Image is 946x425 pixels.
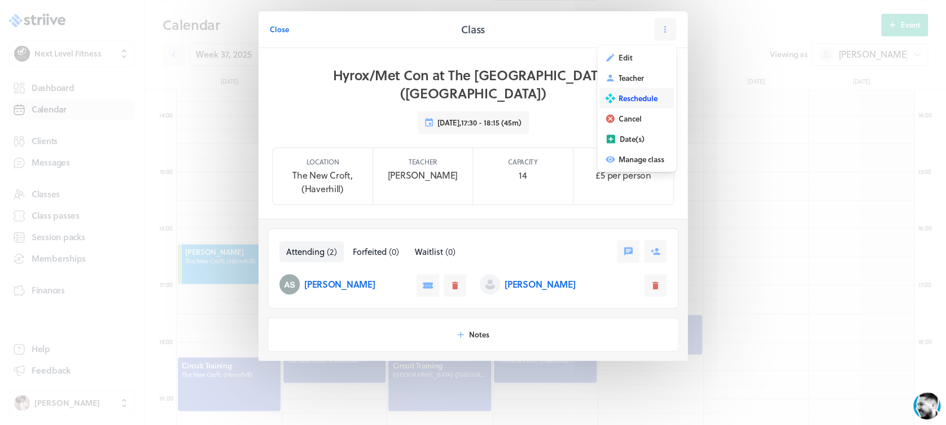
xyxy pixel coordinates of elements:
[469,329,489,340] span: Notes
[418,111,529,134] button: [DATE],17:30 - 18:15 (45m)
[388,168,458,182] p: [PERSON_NAME]
[519,168,527,182] p: 14
[34,7,212,30] div: US[PERSON_NAME]Back in a few hours
[408,241,462,262] button: Waitlist(0)
[445,245,456,258] span: ( 0 )
[282,168,363,196] p: The New Croft, (Haverhill)
[599,129,674,149] button: Date(s)
[389,245,399,258] span: ( 0 )
[270,24,289,34] span: Close
[620,134,645,144] span: Date(s)
[176,348,191,358] g: />
[279,241,462,262] nav: Tabs
[599,47,674,68] button: Edit
[270,18,289,41] button: Close
[63,7,137,19] div: [PERSON_NAME]
[277,66,669,102] h1: Hyrox/Met Con at The [GEOGRAPHIC_DATA], ([GEOGRAPHIC_DATA])
[304,277,375,291] p: [PERSON_NAME]
[172,338,196,370] button: />GIF
[508,157,538,166] p: Capacity
[619,73,644,83] span: Teacher
[279,274,300,294] img: Aaron Smith
[34,8,54,28] img: US
[279,241,344,262] button: Attending(2)
[599,109,674,129] button: Cancel
[595,168,651,182] p: £5 per person
[461,21,485,37] h2: Class
[268,318,678,352] button: Notes
[415,245,443,258] span: Waitlist
[599,88,674,109] button: Reschedule
[353,245,387,258] span: Forfeited
[619,93,658,103] span: Reschedule
[619,154,664,164] span: Manage class
[286,245,325,258] span: Attending
[346,241,406,262] button: Forfeited(0)
[179,350,189,356] tspan: GIF
[913,392,940,419] iframe: gist-messenger-bubble-iframe
[599,149,674,170] button: Manage class
[599,68,674,88] button: Teacher
[409,157,437,166] p: Teacher
[619,53,633,63] span: Edit
[306,157,339,166] p: Location
[327,245,337,258] span: ( 2 )
[619,114,642,124] span: Cancel
[63,21,137,28] div: Back in a few hours
[505,277,575,291] p: [PERSON_NAME]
